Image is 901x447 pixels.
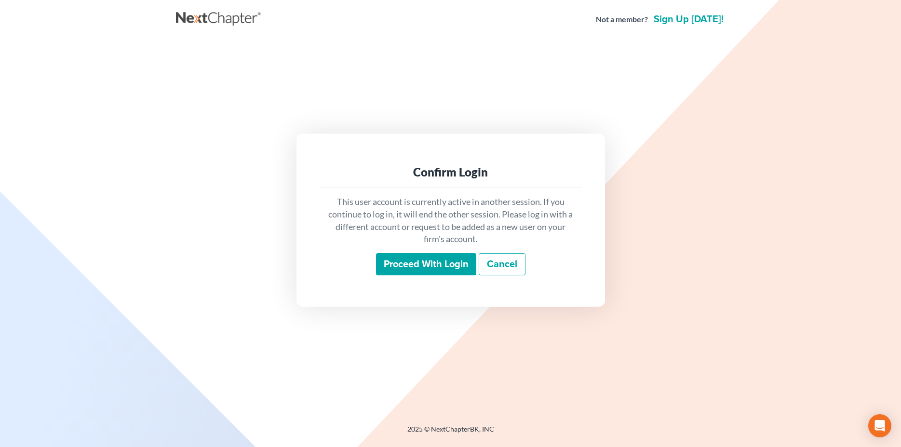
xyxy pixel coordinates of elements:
input: Proceed with login [376,253,476,275]
strong: Not a member? [596,14,648,25]
p: This user account is currently active in another session. If you continue to log in, it will end ... [327,196,574,245]
a: Cancel [479,253,525,275]
div: 2025 © NextChapterBK, INC [176,424,726,442]
div: Open Intercom Messenger [868,414,891,437]
div: Confirm Login [327,164,574,180]
a: Sign up [DATE]! [652,14,726,24]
